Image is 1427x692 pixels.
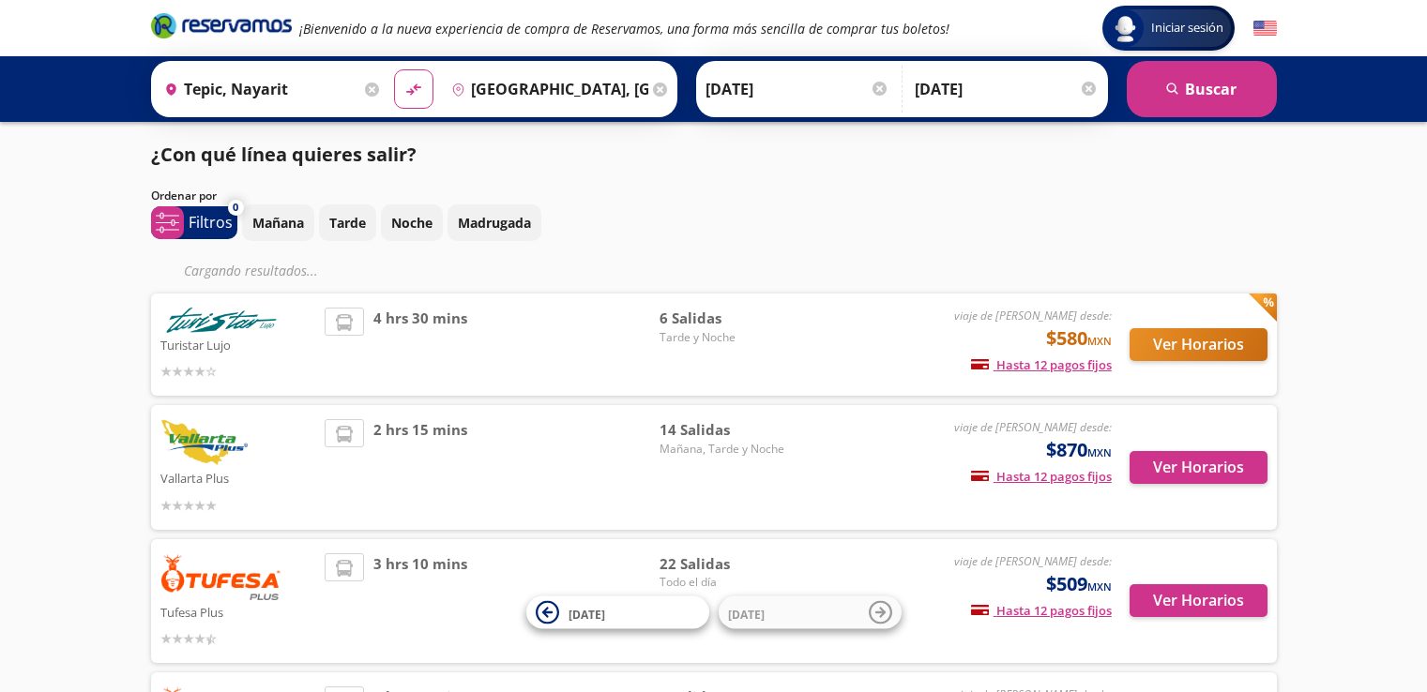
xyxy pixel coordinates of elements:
[971,356,1112,373] span: Hasta 12 pagos fijos
[1046,570,1112,598] span: $509
[1087,445,1112,459] small: MXN
[954,308,1112,323] em: viaje de [PERSON_NAME] desde:
[660,419,791,441] span: 14 Salidas
[151,141,417,169] p: ¿Con qué línea quieres salir?
[373,419,467,516] span: 2 hrs 15 mins
[971,468,1112,485] span: Hasta 12 pagos fijos
[151,11,292,45] a: Brand Logo
[160,333,316,355] p: Turistar Lujo
[706,66,889,113] input: Elegir Fecha
[242,204,314,241] button: Mañana
[1130,451,1268,484] button: Ver Horarios
[252,213,304,233] p: Mañana
[660,553,791,575] span: 22 Salidas
[381,204,443,241] button: Noche
[151,206,237,239] button: 0Filtros
[719,596,902,629] button: [DATE]
[915,66,1099,113] input: Opcional
[160,466,316,489] p: Vallarta Plus
[569,606,605,622] span: [DATE]
[1087,334,1112,348] small: MXN
[1087,579,1112,594] small: MXN
[660,441,791,458] span: Mañana, Tarde y Noche
[444,66,648,113] input: Buscar Destino
[157,66,361,113] input: Buscar Origen
[1046,436,1112,464] span: $870
[660,574,791,591] span: Todo el día
[160,600,316,623] p: Tufesa Plus
[448,204,541,241] button: Madrugada
[971,602,1112,619] span: Hasta 12 pagos fijos
[526,596,709,629] button: [DATE]
[1144,19,1231,38] span: Iniciar sesión
[660,308,791,329] span: 6 Salidas
[189,211,233,233] p: Filtros
[160,419,248,466] img: Vallarta Plus
[151,188,217,204] p: Ordenar por
[373,308,467,382] span: 4 hrs 30 mins
[184,262,318,279] em: Cargando resultados ...
[299,20,949,38] em: ¡Bienvenido a la nueva experiencia de compra de Reservamos, una forma más sencilla de comprar tus...
[151,11,292,39] i: Brand Logo
[728,606,765,622] span: [DATE]
[1253,17,1277,40] button: English
[1046,324,1112,353] span: $580
[458,213,531,233] p: Madrugada
[160,553,282,600] img: Tufesa Plus
[954,553,1112,569] em: viaje de [PERSON_NAME] desde:
[660,329,791,346] span: Tarde y Noche
[233,200,238,216] span: 0
[373,553,467,650] span: 3 hrs 10 mins
[319,204,376,241] button: Tarde
[954,419,1112,435] em: viaje de [PERSON_NAME] desde:
[1130,584,1268,617] button: Ver Horarios
[1130,328,1268,361] button: Ver Horarios
[329,213,366,233] p: Tarde
[1127,61,1277,117] button: Buscar
[391,213,433,233] p: Noche
[160,308,282,333] img: Turistar Lujo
